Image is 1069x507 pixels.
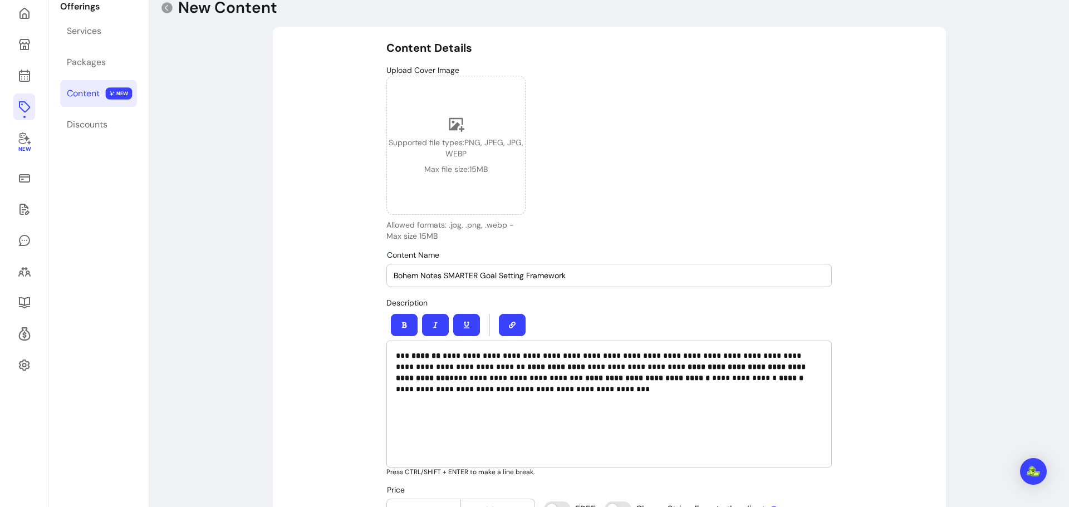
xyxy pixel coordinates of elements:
[386,76,526,215] div: Supported file types:PNG, JPEG, JPG, WEBPMax file size:15MB
[13,165,35,191] a: Sales
[1020,458,1047,485] div: Open Intercom Messenger
[67,56,106,69] div: Packages
[18,146,30,153] span: New
[13,62,35,89] a: Calendar
[60,111,137,138] a: Discounts
[13,125,35,160] a: New
[13,258,35,285] a: Clients
[13,289,35,316] a: Resources
[13,196,35,223] a: Waivers
[387,485,405,495] span: Price
[424,164,488,175] span: Max file size: 15 MB
[13,321,35,347] a: Refer & Earn
[386,219,526,242] p: Allowed formats: .jpg, .png, .webp - Max size 15MB
[386,40,832,56] h5: Content Details
[13,93,35,120] a: Offerings
[386,298,428,308] span: Description
[387,250,439,260] span: Content Name
[387,137,525,159] span: Supported file types: PNG, JPEG, JPG, WEBP
[13,31,35,58] a: My Page
[386,65,832,76] p: Upload Cover Image
[60,18,137,45] a: Services
[394,270,825,281] input: Content Name
[13,352,35,378] a: Settings
[67,118,107,131] div: Discounts
[106,87,133,100] span: NEW
[13,227,35,254] a: My Messages
[67,87,100,100] div: Content
[67,24,101,38] div: Services
[60,80,137,107] a: Content NEW
[386,467,832,476] p: Press CTRL/SHIFT + ENTER to make a line break.
[60,49,137,76] a: Packages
